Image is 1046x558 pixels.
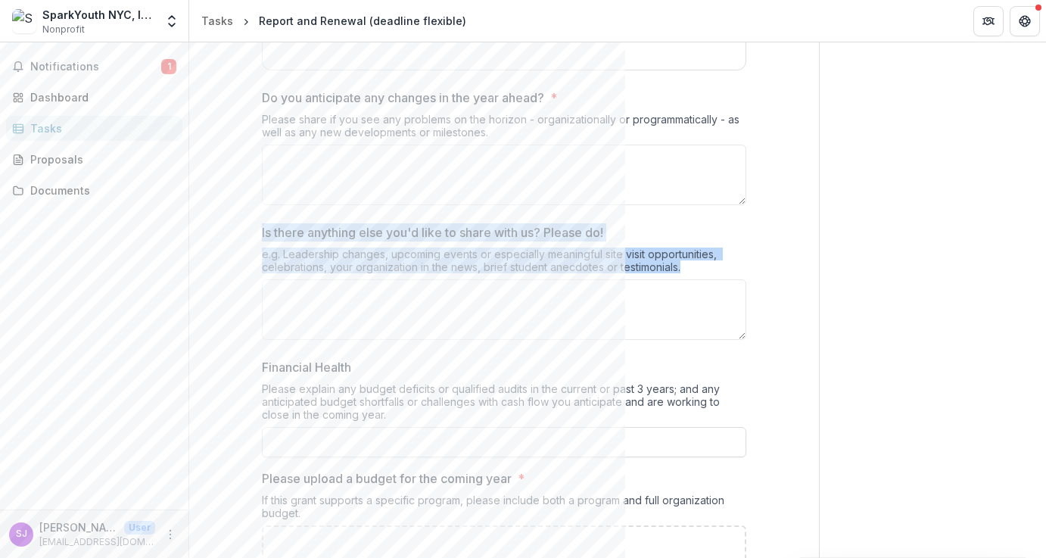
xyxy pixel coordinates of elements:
p: Financial Health [262,358,351,376]
button: Open entity switcher [161,6,182,36]
button: Notifications1 [6,55,182,79]
div: Proposals [30,151,170,167]
a: Proposals [6,147,182,172]
div: Please share if you see any problems on the horizon - organizationally or programmatically - as w... [262,113,746,145]
a: Documents [6,178,182,203]
div: If this grant supports a specific program, please include both a program and full organization bu... [262,494,746,525]
div: Tasks [30,120,170,136]
button: Get Help [1010,6,1040,36]
img: SparkYouth NYC, Inc. [12,9,36,33]
p: [EMAIL_ADDRESS][DOMAIN_NAME] [39,535,155,549]
div: Report and Renewal (deadline flexible) [259,13,466,29]
div: Please explain any budget deficits or qualified audits in the current or past 3 years; and any an... [262,382,746,427]
a: Tasks [195,10,239,32]
div: Tasks [201,13,233,29]
button: More [161,525,179,544]
p: Please upload a budget for the coming year [262,469,512,488]
a: Tasks [6,116,182,141]
nav: breadcrumb [195,10,472,32]
div: Documents [30,182,170,198]
p: Is there anything else you'd like to share with us? Please do! [262,223,603,242]
div: Suzy Myers Jackson [16,529,27,539]
p: [PERSON_NAME] [39,519,118,535]
p: Do you anticipate any changes in the year ahead? [262,89,544,107]
a: Dashboard [6,85,182,110]
span: Nonprofit [42,23,85,36]
p: User [124,521,155,535]
div: e.g. Leadership changes, upcoming events or especially meaningful site visit opportunities, celeb... [262,248,746,279]
div: Dashboard [30,89,170,105]
span: 1 [161,59,176,74]
span: Notifications [30,61,161,73]
div: SparkYouth NYC, Inc. [42,7,155,23]
button: Partners [973,6,1004,36]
